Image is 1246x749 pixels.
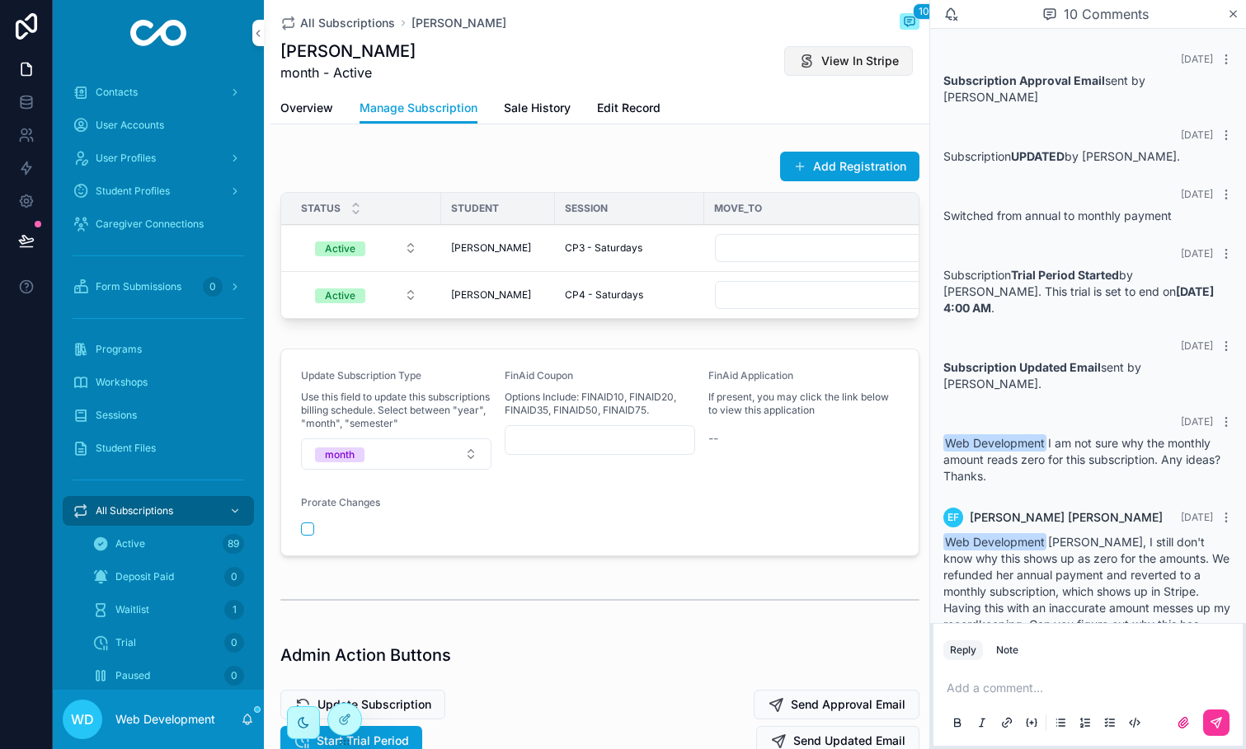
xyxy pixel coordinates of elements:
div: Active [325,288,355,303]
div: month [325,447,355,462]
span: View In Stripe [821,53,899,69]
span: Student Files [96,442,156,455]
a: Active89 [82,529,254,559]
a: Workshops [63,367,254,397]
span: Programs [96,343,142,356]
span: Deposit Paid [115,570,174,583]
span: Session [565,202,608,215]
a: Select Button [714,280,947,310]
a: Overview [280,93,333,126]
div: 0 [203,277,223,297]
h1: Admin Action Buttons [280,644,451,667]
button: Update Subscription [280,690,445,719]
div: 0 [224,633,244,653]
a: Caregiver Connections [63,209,254,239]
span: WD [71,709,94,729]
span: Overview [280,100,333,116]
span: -- [708,430,718,447]
a: Sale History [504,93,571,126]
a: Select Button [301,279,431,311]
span: CP3 - Saturdays [565,241,642,255]
a: Deposit Paid0 [82,562,254,592]
img: App logo [130,20,187,46]
span: Subscription by [PERSON_NAME]. [943,149,1180,163]
span: Trial [115,636,136,649]
button: Select Button [715,234,947,262]
div: 1 [224,600,244,620]
span: Start Trial Period [317,733,409,749]
span: Switched from annual to monthly payment [943,208,1172,222]
div: Active [325,241,355,256]
span: Prorate Changes [301,496,380,508]
button: Send Approval Email [754,690,919,719]
a: All Subscriptions [280,15,395,31]
button: Add Registration [780,152,919,181]
a: [PERSON_NAME] [451,241,545,255]
span: Contacts [96,86,138,99]
span: [DATE] [1181,247,1213,260]
div: 0 [224,567,244,587]
span: Caregiver Connections [96,218,204,231]
span: Status [301,202,341,215]
a: Manage Subscription [360,93,477,124]
span: 10 Comments [1064,4,1149,24]
a: Select Button [714,233,947,263]
p: Web Development [115,711,215,728]
span: [PERSON_NAME] [451,241,531,255]
span: Waitlist [115,603,149,616]
div: 89 [223,534,244,554]
a: Paused0 [82,661,254,690]
span: Sale History [504,100,571,116]
button: Select Button [301,438,491,470]
a: CP3 - Saturdays [565,241,694,255]
span: Update Subscription [317,696,431,713]
span: Move_to [714,202,762,215]
button: Reply [943,640,983,660]
a: User Accounts [63,110,254,140]
strong: Subscription Approval Email [943,73,1105,87]
span: [DATE] [1181,415,1213,428]
a: Waitlist1 [82,595,254,625]
span: Student [451,202,499,215]
button: Select Button [715,281,947,309]
a: [PERSON_NAME] [451,288,545,302]
a: Trial0 [82,628,254,658]
a: Edit Record [597,93,661,126]
div: scrollable content [53,66,264,690]
span: Send Updated Email [793,733,905,749]
span: CP4 - Saturdays [565,288,643,302]
div: 0 [224,666,244,686]
span: Send Approval Email [791,696,905,713]
span: sent by [PERSON_NAME]. [943,360,1141,391]
a: [PERSON_NAME] [411,15,506,31]
h1: [PERSON_NAME] [280,40,416,63]
strong: Subscription Updated Email [943,360,1101,374]
button: View In Stripe [784,46,913,76]
span: EF [947,511,959,524]
a: All Subscriptions [63,496,254,526]
span: [DATE] [1181,339,1213,352]
span: Student Profiles [96,185,170,198]
a: Sessions [63,400,254,430]
span: Workshops [96,376,148,389]
span: FinAid Application [708,369,793,382]
span: [PERSON_NAME] [PERSON_NAME] [970,509,1163,526]
strong: UPDATED [1011,149,1065,163]
span: FinAid Coupon [505,369,573,382]
span: [PERSON_NAME] [451,288,531,302]
span: Subscription by [PERSON_NAME]. This trial is set to end on . [943,268,1214,315]
a: Contacts [63,77,254,107]
span: User Profiles [96,152,156,165]
span: All Subscriptions [300,15,395,31]
a: User Profiles [63,143,254,173]
span: 10 [913,3,935,20]
strong: Trial Period Started [1011,268,1119,282]
span: I am not sure why the monthly amount reads zero for this subscription. Any ideas? Thanks. [943,436,1220,483]
span: Web Development [943,533,1046,550]
span: If present, you may click the link below to view this application [708,391,899,417]
span: Manage Subscription [360,100,477,116]
a: CP4 - Saturdays [565,288,694,302]
span: Update Subscription Type [301,369,421,382]
span: [DATE] [1181,511,1213,523]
